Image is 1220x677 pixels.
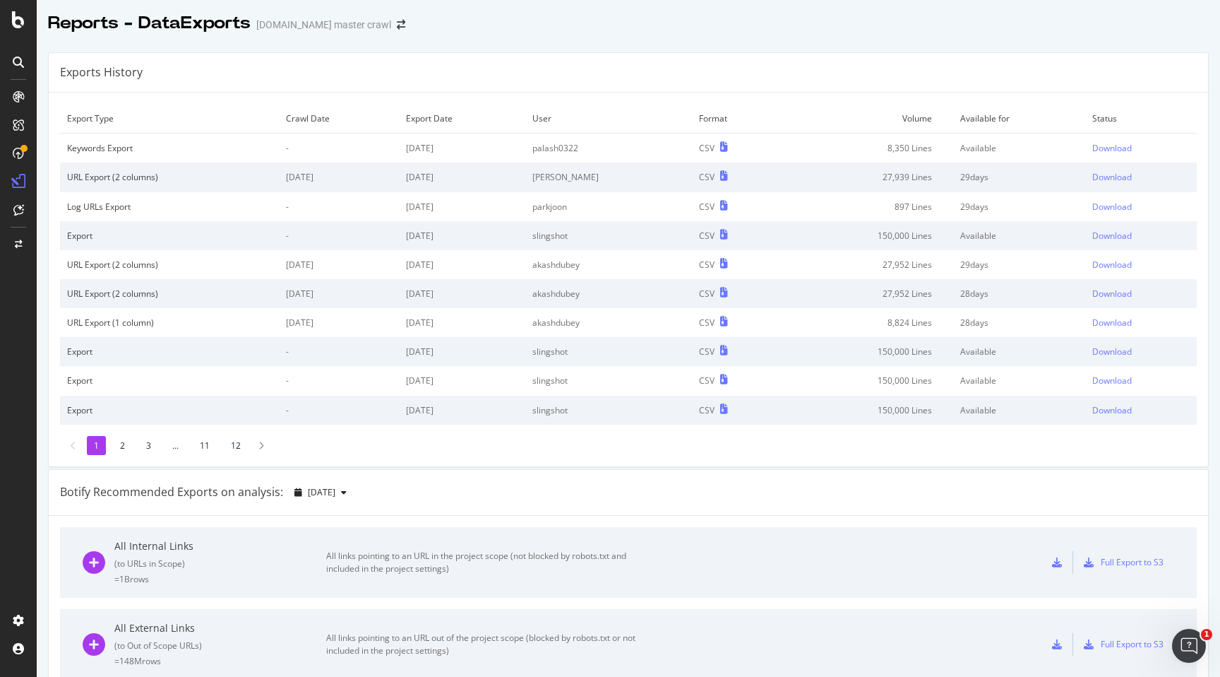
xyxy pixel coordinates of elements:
[399,192,525,221] td: [DATE]
[1092,201,1190,213] a: Download
[953,250,1085,279] td: 29 days
[67,142,272,154] div: Keywords Export
[782,279,953,308] td: 27,952 Lines
[953,104,1085,134] td: Available for
[1084,558,1094,567] div: s3-export
[193,436,217,455] li: 11
[60,64,143,81] div: Exports History
[699,346,714,358] div: CSV
[399,134,525,163] td: [DATE]
[960,404,1078,416] div: Available
[1172,629,1206,663] iframe: Intercom live chat
[1092,375,1132,387] div: Download
[114,573,326,585] div: = 1B rows
[67,259,272,271] div: URL Export (2 columns)
[1092,404,1190,416] a: Download
[67,230,272,242] div: Export
[1052,640,1062,649] div: csv-export
[1101,556,1164,568] div: Full Export to S3
[279,104,399,134] td: Crawl Date
[114,655,326,667] div: = 148M rows
[279,308,399,337] td: [DATE]
[782,104,953,134] td: Volume
[399,221,525,250] td: [DATE]
[1085,104,1197,134] td: Status
[699,142,714,154] div: CSV
[699,171,714,183] div: CSV
[782,163,953,192] td: 27,939 Lines
[953,163,1085,192] td: 29 days
[326,550,644,575] div: All links pointing to an URL in the project scope (not blocked by robots.txt and included in the ...
[67,171,272,183] div: URL Export (2 columns)
[525,308,693,337] td: akashdubey
[525,279,693,308] td: akashdubey
[782,337,953,366] td: 150,000 Lines
[1092,171,1132,183] div: Download
[67,201,272,213] div: Log URLs Export
[114,558,326,570] div: ( to URLs in Scope )
[960,142,1078,154] div: Available
[699,259,714,271] div: CSV
[525,250,693,279] td: akashdubey
[782,221,953,250] td: 150,000 Lines
[397,20,405,30] div: arrow-right-arrow-left
[114,621,326,635] div: All External Links
[699,230,714,242] div: CSV
[1092,288,1190,300] a: Download
[525,134,693,163] td: palash0322
[1092,201,1132,213] div: Download
[1101,638,1164,650] div: Full Export to S3
[67,404,272,416] div: Export
[1092,259,1132,271] div: Download
[692,104,782,134] td: Format
[782,396,953,425] td: 150,000 Lines
[1092,142,1190,154] a: Download
[114,539,326,553] div: All Internal Links
[960,230,1078,242] div: Available
[782,250,953,279] td: 27,952 Lines
[960,375,1078,387] div: Available
[1092,171,1190,183] a: Download
[782,308,953,337] td: 8,824 Lines
[699,375,714,387] div: CSV
[279,396,399,425] td: -
[1092,346,1132,358] div: Download
[699,201,714,213] div: CSV
[1092,375,1190,387] a: Download
[782,366,953,395] td: 150,000 Lines
[782,192,953,221] td: 897 Lines
[67,375,272,387] div: Export
[165,436,186,455] li: ...
[699,288,714,300] div: CSV
[139,436,158,455] li: 3
[279,250,399,279] td: [DATE]
[1092,346,1190,358] a: Download
[67,317,272,329] div: URL Export (1 column)
[525,192,693,221] td: parkjoon
[960,346,1078,358] div: Available
[1092,230,1190,242] a: Download
[399,308,525,337] td: [DATE]
[699,317,714,329] div: CSV
[525,337,693,366] td: slingshot
[1092,404,1132,416] div: Download
[525,163,693,192] td: [PERSON_NAME]
[279,163,399,192] td: [DATE]
[1092,317,1132,329] div: Download
[60,104,279,134] td: Export Type
[289,481,352,504] button: [DATE]
[48,11,251,35] div: Reports - DataExports
[525,221,693,250] td: slingshot
[399,366,525,395] td: [DATE]
[60,484,283,500] div: Botify Recommended Exports on analysis:
[279,366,399,395] td: -
[308,486,335,498] span: 2025 Sep. 22nd
[113,436,132,455] li: 2
[279,337,399,366] td: -
[399,279,525,308] td: [DATE]
[953,192,1085,221] td: 29 days
[1052,558,1062,567] div: csv-export
[256,18,391,32] div: [DOMAIN_NAME] master crawl
[1092,317,1190,329] a: Download
[1092,288,1132,300] div: Download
